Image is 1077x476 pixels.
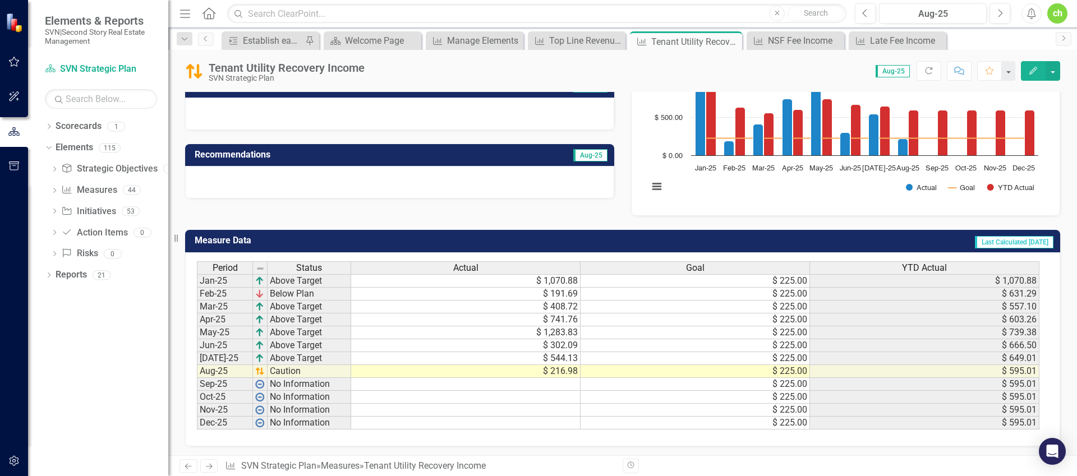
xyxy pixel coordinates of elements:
[241,460,316,471] a: SVN Strategic Plan
[996,110,1006,156] path: Nov-25, 595.01. YTD Actual.
[268,288,351,301] td: Below Plan
[268,339,351,352] td: Above Target
[209,74,365,82] div: SVN Strategic Plan
[255,289,264,298] img: KIVvID6XQLnem7Jwd5RGsJlsyZvnEO8ojW1w+8UqMjn4yonOQRrQskXCXGmASKTRYCiTqJOcojskkyr07L4Z+PfWUOM8Y5yiO...
[268,391,351,404] td: No Information
[351,339,581,352] td: $ 302.09
[255,315,264,324] img: VmL+zLOWXp8NoCSi7l57Eu8eJ+4GWSi48xzEIItyGCrzKAg+GPZxiGYRiGYS7xC1jVADWlAHzkAAAAAElFTkSuQmCC
[6,13,25,33] img: ClearPoint Strategy
[351,326,581,339] td: $ 1,283.83
[99,143,121,152] div: 115
[268,404,351,417] td: No Information
[1025,110,1035,156] path: Dec-25, 595.01. YTD Actual.
[197,288,253,301] td: Feb-25
[104,249,122,258] div: 0
[752,165,775,172] text: Mar-25
[429,34,521,48] a: Manage Elements
[581,326,810,339] td: $ 225.00
[268,378,351,391] td: No Information
[195,235,552,246] h3: Measure Data
[949,183,975,192] button: Show Goal
[197,339,253,352] td: Jun-25
[351,313,581,326] td: $ 741.76
[955,165,977,172] text: Oct-25
[197,326,253,339] td: May-25
[581,274,810,288] td: $ 225.00
[268,352,351,365] td: Above Target
[749,34,841,48] a: NSF Fee Income
[938,110,948,156] path: Sep-25, 595.01. YTD Actual.
[255,276,264,285] img: VmL+zLOWXp8NoCSi7l57Eu8eJ+4GWSi48xzEIItyGCrzKAg+GPZxiGYRiGYS7xC1jVADWlAHzkAAAAAElFTkSuQmCC
[1047,3,1067,24] button: ch
[56,120,102,133] a: Scorecards
[896,165,919,172] text: Aug-25
[123,186,141,195] div: 44
[351,274,581,288] td: $ 1,070.88
[810,288,1039,301] td: $ 631.29
[1012,165,1035,172] text: Dec-25
[822,99,832,156] path: May-25, 739.376. YTD Actual.
[255,392,264,401] img: wPkqUstsMhMTgAAAABJRU5ErkJggg==
[268,313,351,326] td: Above Target
[531,34,623,48] a: Top Line Revenue - PM
[243,34,302,48] div: Establish each department's portion of every Corporate wide GL
[351,365,581,378] td: $ 216.98
[364,460,486,471] div: Tenant Utility Recovery Income
[197,391,253,404] td: Oct-25
[862,165,896,172] text: [DATE]-25
[696,75,706,156] path: Jan-25, 1,070.88. Actual.
[107,122,125,131] div: 1
[197,404,253,417] td: Nov-25
[581,378,810,391] td: $ 225.00
[581,404,810,417] td: $ 225.00
[224,34,302,48] a: Establish each department's portion of every Corporate wide GL
[975,236,1053,248] span: Last Calculated [DATE]
[782,165,803,172] text: Apr-25
[906,183,937,192] button: Show Actual
[876,65,910,77] span: Aug-25
[268,365,351,378] td: Caution
[351,301,581,313] td: $ 408.72
[453,263,478,273] span: Actual
[735,108,745,156] path: Feb-25, 631.285. YTD Actual.
[1039,438,1066,465] div: Open Intercom Messenger
[195,150,477,160] h3: Recommendations
[185,62,203,80] img: Caution
[345,34,418,48] div: Welcome Page
[870,34,943,48] div: Late Fee Income
[581,301,810,313] td: $ 225.00
[581,417,810,429] td: $ 225.00
[643,36,1048,204] div: Chart. Highcharts interactive chart.
[764,113,774,156] path: Mar-25, 557.09666666. YTD Actual.
[255,341,264,350] img: VmL+zLOWXp8NoCSi7l57Eu8eJ+4GWSi48xzEIItyGCrzKAg+GPZxiGYRiGYS7xC1jVADWlAHzkAAAAAElFTkSuQmCC
[695,165,716,172] text: Jan-25
[902,263,947,273] span: YTD Actual
[706,75,716,156] path: Jan-25, 1,070.88. YTD Actual.
[268,417,351,429] td: No Information
[783,99,793,156] path: Apr-25, 741.76. Actual.
[256,264,265,273] img: 8DAGhfEEPCf229AAAAAElFTkSuQmCC
[197,417,253,429] td: Dec-25
[61,247,98,260] a: Risks
[788,6,844,21] button: Search
[61,184,117,197] a: Measures
[56,141,93,154] a: Elements
[851,105,861,156] path: Jun-25, 666.495. YTD Actual.
[643,36,1044,204] svg: Interactive chart
[255,328,264,337] img: VmL+zLOWXp8NoCSi7l57Eu8eJ+4GWSi48xzEIItyGCrzKAg+GPZxiGYRiGYS7xC1jVADWlAHzkAAAAAElFTkSuQmCC
[810,301,1039,313] td: $ 557.10
[255,418,264,427] img: wPkqUstsMhMTgAAAABJRU5ErkJggg==
[651,35,739,49] div: Tenant Utility Recovery Income
[93,270,111,280] div: 21
[793,110,803,156] path: Apr-25, 603.2625. YTD Actual.
[880,107,890,156] path: Jul-25, 649.01428571. YTD Actual.
[573,149,607,161] span: Aug-25
[255,354,264,363] img: VmL+zLOWXp8NoCSi7l57Eu8eJ+4GWSi48xzEIItyGCrzKAg+GPZxiGYRiGYS7xC1jVADWlAHzkAAAAAElFTkSuQmCC
[326,34,418,48] a: Welcome Page
[879,3,987,24] button: Aug-25
[213,263,238,273] span: Period
[122,206,140,216] div: 53
[197,274,253,288] td: Jan-25
[61,227,127,239] a: Action Items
